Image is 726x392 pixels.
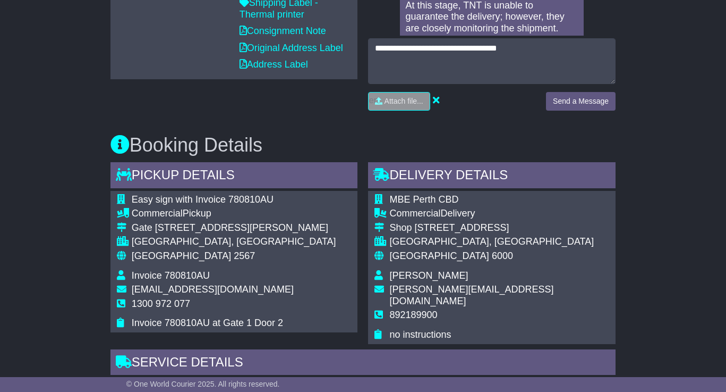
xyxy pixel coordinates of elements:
span: Commercial [389,208,440,219]
span: 892189900 [389,310,437,320]
span: © One World Courier 2025. All rights reserved. [126,380,280,388]
span: 1300 972 077 [132,298,190,309]
span: [PERSON_NAME][EMAIL_ADDRESS][DOMAIN_NAME] [389,284,553,306]
div: Pickup [132,208,336,220]
span: [GEOGRAPHIC_DATA] [132,251,231,261]
span: Invoice 780810AU at Gate 1 Door 2 [132,318,283,328]
span: no instructions [389,329,451,340]
div: Gate [STREET_ADDRESS][PERSON_NAME] [132,222,336,234]
a: Consignment Note [240,26,326,36]
span: [GEOGRAPHIC_DATA] [389,251,489,261]
div: Pickup Details [110,162,358,191]
div: [GEOGRAPHIC_DATA], [GEOGRAPHIC_DATA] [132,236,336,248]
div: Shop [STREET_ADDRESS] [389,222,609,234]
span: [PERSON_NAME] [389,270,468,281]
span: Easy sign with Invoice 780810AU [132,194,274,205]
h3: Booking Details [110,135,616,156]
div: Service Details [110,349,616,378]
span: Commercial [132,208,183,219]
span: [EMAIL_ADDRESS][DOMAIN_NAME] [132,284,294,295]
button: Send a Message [546,92,616,111]
a: Original Address Label [240,43,343,53]
span: 2567 [234,251,255,261]
span: MBE Perth CBD [389,194,458,205]
div: Delivery Details [368,162,616,191]
a: Address Label [240,59,308,70]
span: 6000 [492,251,513,261]
div: [GEOGRAPHIC_DATA], [GEOGRAPHIC_DATA] [389,236,609,248]
span: Invoice 780810AU [132,270,210,281]
div: Delivery [389,208,609,220]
